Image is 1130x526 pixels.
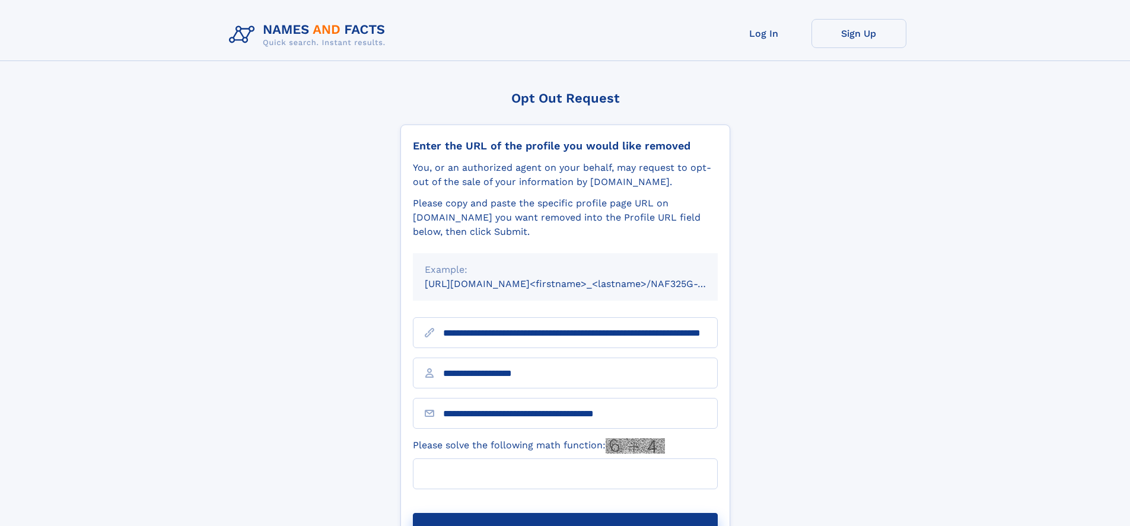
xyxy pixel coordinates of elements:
small: [URL][DOMAIN_NAME]<firstname>_<lastname>/NAF325G-xxxxxxxx [425,278,740,289]
a: Log In [717,19,811,48]
img: Logo Names and Facts [224,19,395,51]
div: Opt Out Request [400,91,730,106]
div: Please copy and paste the specific profile page URL on [DOMAIN_NAME] you want removed into the Pr... [413,196,718,239]
div: Enter the URL of the profile you would like removed [413,139,718,152]
div: Example: [425,263,706,277]
label: Please solve the following math function: [413,438,665,454]
div: You, or an authorized agent on your behalf, may request to opt-out of the sale of your informatio... [413,161,718,189]
a: Sign Up [811,19,906,48]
